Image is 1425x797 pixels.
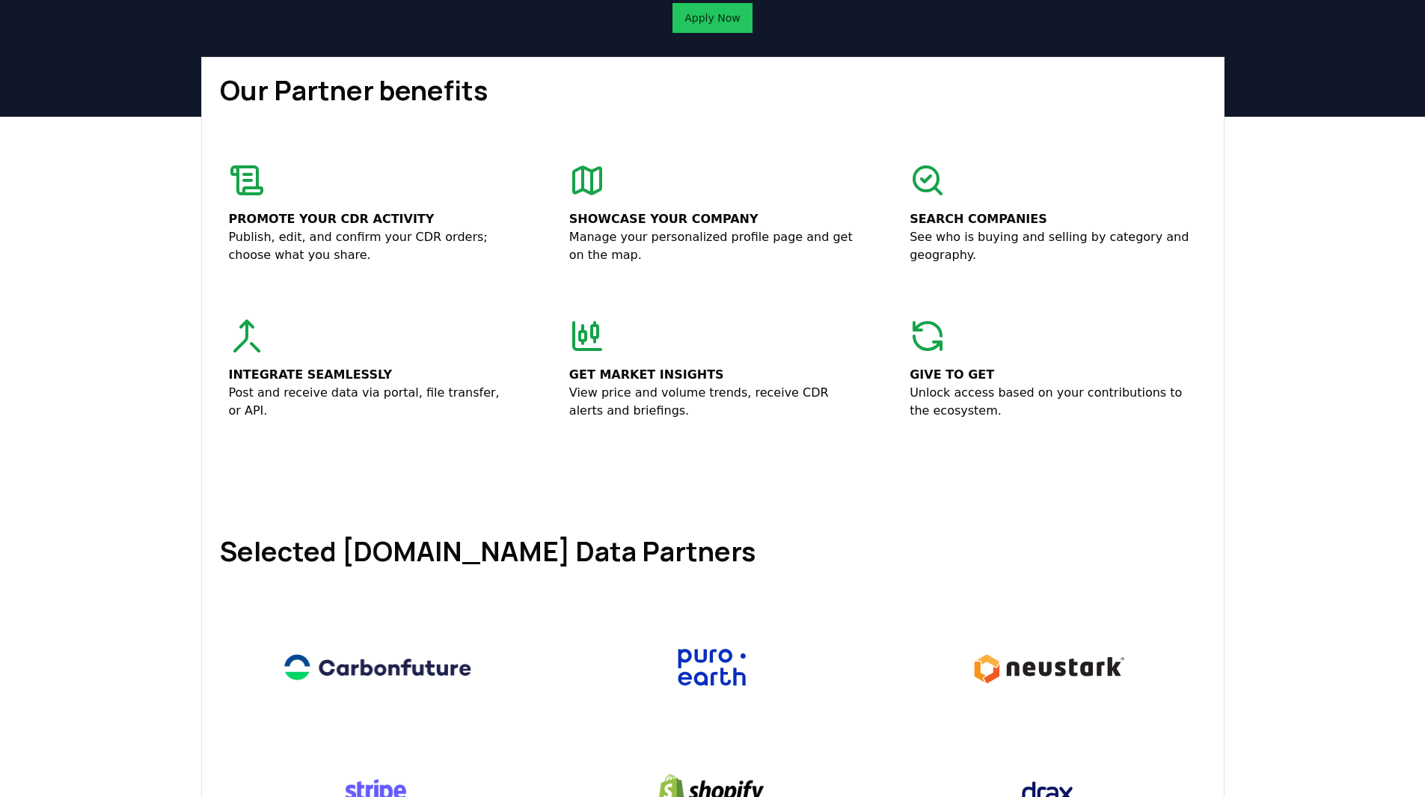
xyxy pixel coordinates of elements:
img: Puro.earth logo [605,626,819,709]
img: Neustark logo [940,626,1154,709]
p: Manage your personalized profile page and get on the map. [569,228,856,264]
p: Integrate seamlessly [229,366,515,384]
h1: Selected [DOMAIN_NAME] Data Partners [220,537,1206,567]
p: Publish, edit, and confirm your CDR orders; choose what you share. [229,228,515,264]
img: Carbonfuture logo [271,626,485,709]
a: Apply Now [684,10,740,25]
button: Apply Now [672,3,752,33]
p: Get market insights [569,366,856,384]
p: Showcase your company [569,210,856,228]
p: Give to get [910,366,1196,384]
p: View price and volume trends, receive CDR alerts and briefings. [569,384,856,420]
p: Post and receive data via portal, file transfer, or API. [229,384,515,420]
p: Unlock access based on your contributions to the ecosystem. [910,384,1196,420]
p: Search companies [910,210,1196,228]
h1: Our Partner benefits [220,76,1206,106]
p: See who is buying and selling by category and geography. [910,228,1196,264]
p: Promote your CDR activity [229,210,515,228]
